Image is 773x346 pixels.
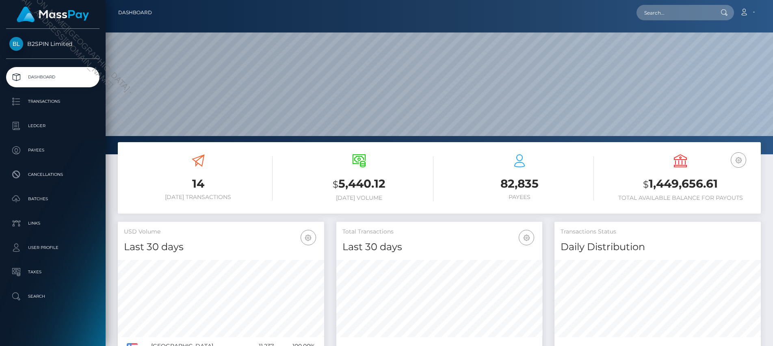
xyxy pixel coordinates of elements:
a: Cancellations [6,164,100,185]
a: Batches [6,189,100,209]
a: Payees [6,140,100,160]
p: User Profile [9,242,96,254]
small: $ [333,179,338,190]
p: Batches [9,193,96,205]
a: Dashboard [118,4,152,21]
h5: USD Volume [124,228,318,236]
a: User Profile [6,238,100,258]
p: Dashboard [9,71,96,83]
img: B2SPIN Limited [9,37,23,51]
p: Cancellations [9,169,96,181]
p: Ledger [9,120,96,132]
a: Taxes [6,262,100,282]
p: Taxes [9,266,96,278]
h3: 5,440.12 [285,176,433,192]
p: Payees [9,144,96,156]
h6: [DATE] Volume [285,195,433,201]
small: $ [643,179,649,190]
span: B2SPIN Limited [6,40,100,48]
h6: [DATE] Transactions [124,194,273,201]
p: Links [9,217,96,229]
h3: 1,449,656.61 [606,176,755,192]
h4: Last 30 days [342,240,537,254]
h3: 82,835 [446,176,594,192]
input: Search... [637,5,713,20]
p: Transactions [9,95,96,108]
h4: Last 30 days [124,240,318,254]
a: Search [6,286,100,307]
img: MassPay Logo [17,6,89,22]
h5: Total Transactions [342,228,537,236]
a: Ledger [6,116,100,136]
h5: Transactions Status [561,228,755,236]
h6: Payees [446,194,594,201]
h3: 14 [124,176,273,192]
p: Search [9,290,96,303]
a: Links [6,213,100,234]
h6: Total Available Balance for Payouts [606,195,755,201]
a: Transactions [6,91,100,112]
h4: Daily Distribution [561,240,755,254]
a: Dashboard [6,67,100,87]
